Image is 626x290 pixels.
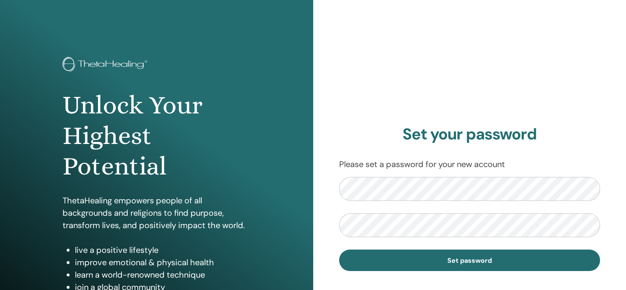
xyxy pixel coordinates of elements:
[63,90,251,182] h1: Unlock Your Highest Potential
[75,256,251,269] li: improve emotional & physical health
[75,244,251,256] li: live a positive lifestyle
[63,194,251,231] p: ThetaHealing empowers people of all backgrounds and religions to find purpose, transform lives, a...
[339,125,600,144] h2: Set your password
[339,158,600,170] p: Please set a password for your new account
[339,250,600,271] button: Set password
[75,269,251,281] li: learn a world-renowned technique
[447,256,492,265] span: Set password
